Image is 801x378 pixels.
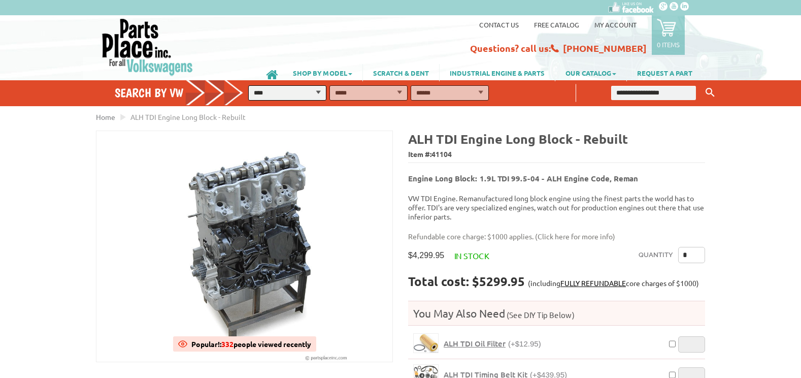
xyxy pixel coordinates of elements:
span: 41104 [431,149,452,159]
span: $4,299.95 [408,250,444,260]
a: SCRATCH & DENT [363,64,439,81]
b: ALH TDI Engine Long Block - Rebuilt [408,131,628,147]
a: SHOP BY MODEL [283,64,362,81]
a: INDUSTRIAL ENGINE & PARTS [440,64,555,81]
img: Parts Place Inc! [101,18,194,76]
span: (See DIY Tip Below) [505,310,575,320]
b: Engine Long Block: 1.9L TDI 99.5-04 - ALH Engine Code, Reman [408,173,638,183]
p: VW TDI Engine. Remanufactured long block engine using the finest parts the world has to offer. TD... [408,194,705,221]
span: (+$12.95) [508,339,541,348]
a: Click here for more info [538,232,613,241]
button: Keyword Search [703,84,718,101]
a: My Account [594,20,637,29]
a: Contact us [479,20,519,29]
span: Item #: [408,147,705,162]
img: ALH TDI Oil Filter [414,334,438,353]
p: 0 items [657,40,680,49]
a: ALH TDI Oil Filter(+$12.95) [444,339,541,349]
a: ALH TDI Oil Filter [413,333,439,353]
a: REQUEST A PART [627,64,703,81]
h4: Search by VW [115,85,254,100]
a: Free Catalog [534,20,579,29]
a: Home [96,112,115,121]
p: Refundable core charge: $1000 applies. ( ) [408,231,697,242]
span: In stock [454,250,489,261]
span: ALH TDI Oil Filter [444,338,506,349]
h4: You May Also Need [408,306,705,320]
span: ALH TDI Engine Long Block - Rebuilt [130,112,246,121]
strong: Total cost: $5299.95 [408,273,525,289]
a: 0 items [652,15,685,55]
label: Quantity [639,247,673,263]
a: OUR CATALOG [555,64,626,81]
img: ALH TDI Engine Long Block - Rebuilt [96,131,392,362]
span: (including core charges of $1000) [528,278,699,288]
a: FULLY REFUNDABLE [560,278,626,288]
